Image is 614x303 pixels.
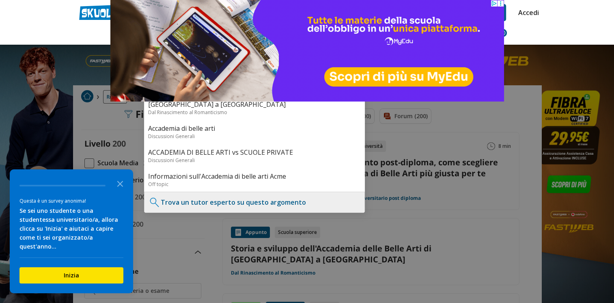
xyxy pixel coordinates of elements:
button: Inizia [19,267,123,284]
button: Close the survey [112,175,128,191]
div: Discussioni Generali [148,133,361,140]
div: Questa è un survey anonima! [19,197,123,205]
div: Discussioni Generali [148,157,361,164]
a: Accademia di belle arti [148,124,361,133]
a: Informazioni sull'Accademia di belle arti Acme [148,172,361,181]
div: Se sei uno studente o una studentessa universitario/a, allora clicca su 'Inizia' e aiutaci a capi... [19,206,123,251]
div: Survey [10,169,133,293]
div: Dal Rinascimento al Romanticismo [148,109,361,116]
a: ACCADEMIA DI BELLE ARTI vs SCUOLE PRIVATE [148,148,361,157]
div: Off topic [148,181,361,188]
img: Trova un tutor esperto [149,196,161,208]
a: Trova un tutor esperto su questo argomento [161,198,306,207]
a: Accedi [518,4,535,21]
